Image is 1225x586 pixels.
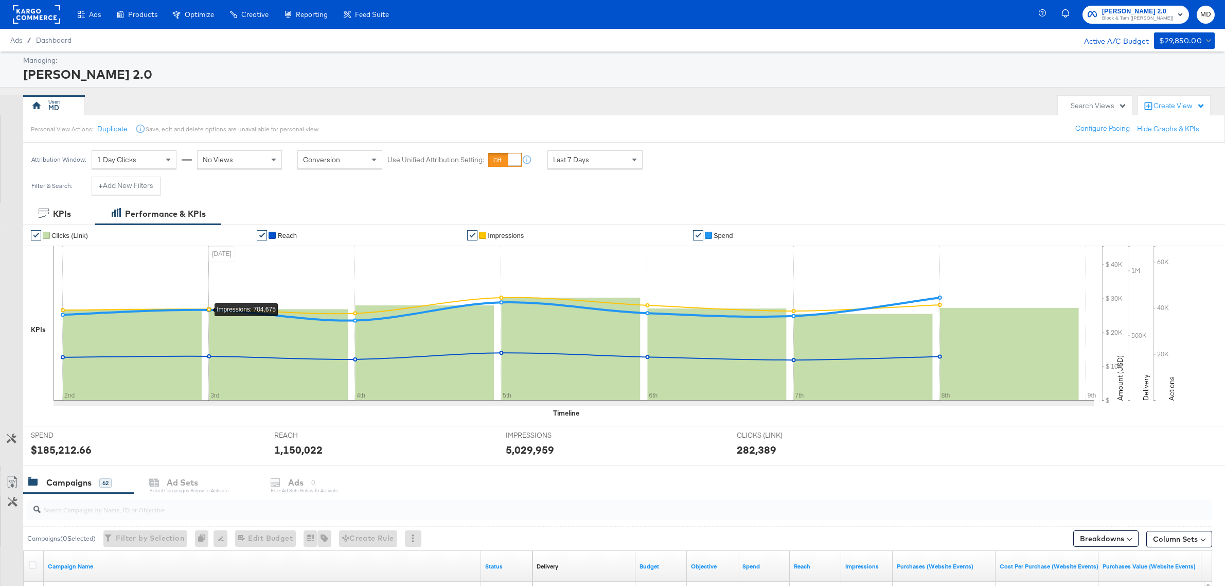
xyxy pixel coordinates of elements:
[46,477,92,489] div: Campaigns
[1146,531,1212,547] button: Column Sets
[23,56,1212,65] div: Managing:
[1082,6,1189,24] button: [PERSON_NAME] 2.0Block & Tam ([PERSON_NAME])
[89,10,101,19] span: Ads
[640,562,683,571] a: The maximum amount you're willing to spend on your ads, on average each day or over the lifetime ...
[737,442,776,457] div: 282,389
[506,442,554,457] div: 5,029,959
[195,530,214,547] div: 0
[742,562,786,571] a: The total amount spent to date.
[51,232,88,239] span: Clicks (Link)
[274,430,351,440] span: REACH
[53,208,71,220] div: KPIs
[125,208,206,220] div: Performance & KPIs
[845,562,889,571] a: The number of times your ad was served. On mobile apps an ad is counted as served the first time ...
[1197,6,1215,24] button: MD
[128,10,157,19] span: Products
[737,430,814,440] span: CLICKS (LINK)
[1102,6,1174,17] span: [PERSON_NAME] 2.0
[1153,101,1205,111] div: Create View
[92,177,161,195] button: +Add New Filters
[553,408,579,418] div: Timeline
[274,442,323,457] div: 1,150,022
[31,442,92,457] div: $185,212.66
[1159,35,1202,47] div: $29,850.00
[241,10,269,19] span: Creative
[794,562,837,571] a: The number of people your ad was served to.
[31,230,41,240] a: ✔
[303,155,340,164] span: Conversion
[10,36,22,44] span: Ads
[1141,374,1150,401] text: Delivery
[48,562,477,571] a: Your campaign name.
[27,534,96,543] div: Campaigns ( 0 Selected)
[553,155,589,164] span: Last 7 Days
[1201,9,1211,21] span: MD
[1115,355,1125,401] text: Amount (USD)
[355,10,389,19] span: Feed Suite
[1137,124,1199,134] button: Hide Graphs & KPIs
[387,155,484,165] label: Use Unified Attribution Setting:
[691,562,734,571] a: Your campaign's objective.
[897,562,991,571] a: The number of times a purchase was made tracked by your Custom Audience pixel on your website aft...
[467,230,477,240] a: ✔
[506,430,583,440] span: IMPRESSIONS
[296,10,328,19] span: Reporting
[41,495,1102,515] input: Search Campaigns by Name, ID or Objective
[537,562,558,571] div: Delivery
[203,155,233,164] span: No Views
[1167,376,1176,401] text: Actions
[31,325,46,335] div: KPIs
[1071,101,1127,111] div: Search Views
[97,124,128,134] button: Duplicate
[31,156,86,163] div: Attribution Window:
[99,181,103,191] strong: +
[22,36,36,44] span: /
[48,103,59,113] div: MD
[1103,562,1197,571] a: The total value of the purchase actions tracked by your Custom Audience pixel on your website aft...
[185,10,214,19] span: Optimize
[99,478,112,488] div: 62
[31,182,73,189] div: Filter & Search:
[1102,14,1174,23] span: Block & Tam ([PERSON_NAME])
[714,232,733,239] span: Spend
[146,125,319,133] div: Save, edit and delete options are unavailable for personal view.
[485,562,528,571] a: Shows the current state of your Ad Campaign.
[97,155,136,164] span: 1 Day Clicks
[1000,562,1098,571] a: The average cost for each purchase tracked by your Custom Audience pixel on your website after pe...
[23,65,1212,83] div: [PERSON_NAME] 2.0
[1154,32,1215,49] button: $29,850.00
[1073,32,1149,48] div: Active A/C Budget
[1068,119,1137,138] button: Configure Pacing
[31,125,93,133] div: Personal View Actions:
[1073,530,1139,547] button: Breakdowns
[537,562,558,571] a: Reflects the ability of your Ad Campaign to achieve delivery based on ad states, schedule and bud...
[488,232,524,239] span: Impressions
[31,430,108,440] span: SPEND
[257,230,267,240] a: ✔
[36,36,72,44] a: Dashboard
[693,230,703,240] a: ✔
[277,232,297,239] span: Reach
